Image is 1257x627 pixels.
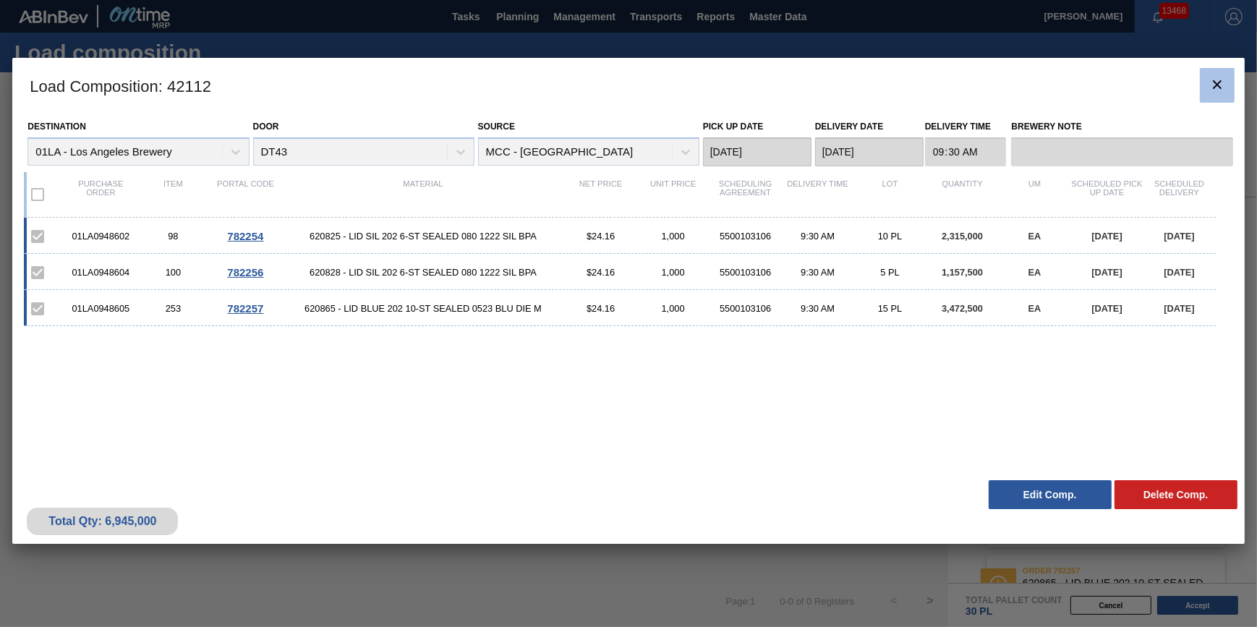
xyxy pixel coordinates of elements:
[565,303,637,314] div: $24.16
[478,121,515,132] label: Source
[209,302,281,315] div: Go to Order
[637,179,710,210] div: Unit Price
[137,179,209,210] div: Item
[64,267,137,278] div: 01LA0948604
[1164,303,1194,314] span: [DATE]
[815,137,924,166] input: mm/dd/yyyy
[253,121,279,132] label: Door
[1011,116,1232,137] label: Brewery Note
[854,179,926,210] div: Lot
[137,303,209,314] div: 253
[815,121,883,132] label: Delivery Date
[38,515,167,528] div: Total Qty: 6,945,000
[1028,231,1041,242] span: EA
[1028,267,1041,278] span: EA
[1164,231,1194,242] span: [DATE]
[281,267,564,278] span: 620828 - LID SIL 202 6-ST SEALED 080 1222 SIL BPA
[1091,231,1122,242] span: [DATE]
[637,303,710,314] div: 1,000
[637,267,710,278] div: 1,000
[209,230,281,242] div: Go to Order
[565,179,637,210] div: Net Price
[926,179,999,210] div: Quantity
[703,121,764,132] label: Pick up Date
[1143,179,1216,210] div: Scheduled Delivery
[637,231,710,242] div: 1,000
[12,58,1244,113] h3: Load Composition : 42112
[710,231,782,242] div: 5500103106
[209,266,281,278] div: Go to Order
[703,137,811,166] input: mm/dd/yyyy
[281,231,564,242] span: 620825 - LID SIL 202 6-ST SEALED 080 1222 SIL BPA
[1091,267,1122,278] span: [DATE]
[565,231,637,242] div: $24.16
[942,303,983,314] span: 3,472,500
[64,179,137,210] div: Purchase order
[925,116,1007,137] label: Delivery Time
[227,230,263,242] span: 782254
[710,179,782,210] div: Scheduling Agreement
[782,303,854,314] div: 9:30 AM
[137,231,209,242] div: 98
[1028,303,1041,314] span: EA
[854,267,926,278] div: 5 PL
[782,179,854,210] div: Delivery Time
[281,303,564,314] span: 620865 - LID BLUE 202 10-ST SEALED 0523 BLU DIE M
[281,179,564,210] div: Material
[64,231,137,242] div: 01LA0948602
[1071,179,1143,210] div: Scheduled Pick up Date
[1091,303,1122,314] span: [DATE]
[782,267,854,278] div: 9:30 AM
[782,231,854,242] div: 9:30 AM
[854,303,926,314] div: 15 PL
[1164,267,1194,278] span: [DATE]
[854,231,926,242] div: 10 PL
[137,267,209,278] div: 100
[710,267,782,278] div: 5500103106
[942,267,983,278] span: 1,157,500
[227,266,263,278] span: 782256
[209,179,281,210] div: Portal code
[989,480,1112,509] button: Edit Comp.
[27,121,85,132] label: Destination
[227,302,263,315] span: 782257
[64,303,137,314] div: 01LA0948605
[999,179,1071,210] div: UM
[1115,480,1237,509] button: Delete Comp.
[565,267,637,278] div: $24.16
[710,303,782,314] div: 5500103106
[942,231,983,242] span: 2,315,000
